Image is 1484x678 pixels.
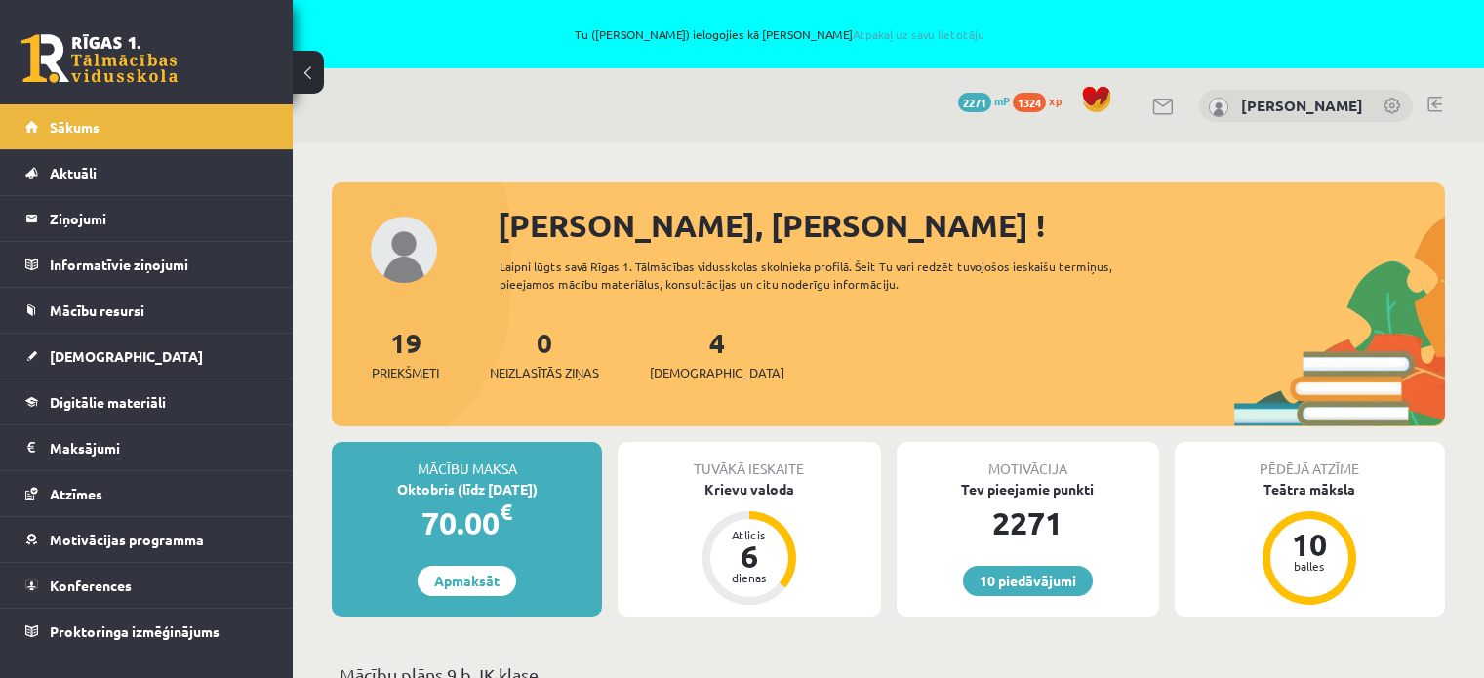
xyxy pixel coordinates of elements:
legend: Informatīvie ziņojumi [50,242,268,287]
span: € [500,498,512,526]
span: Aktuāli [50,164,97,181]
span: Tu ([PERSON_NAME]) ielogojies kā [PERSON_NAME] [224,28,1336,40]
div: Laipni lūgts savā Rīgas 1. Tālmācības vidusskolas skolnieka profilā. Šeit Tu vari redzēt tuvojošo... [500,258,1168,293]
div: Oktobris (līdz [DATE]) [332,479,602,499]
a: [DEMOGRAPHIC_DATA] [25,334,268,379]
a: Motivācijas programma [25,517,268,562]
span: Proktoringa izmēģinājums [50,622,220,640]
span: [DEMOGRAPHIC_DATA] [50,347,203,365]
a: Konferences [25,563,268,608]
a: Aktuāli [25,150,268,195]
legend: Ziņojumi [50,196,268,241]
a: Apmaksāt [418,566,516,596]
div: Motivācija [897,442,1159,479]
div: 10 [1280,529,1339,560]
span: [DEMOGRAPHIC_DATA] [650,363,784,382]
div: Krievu valoda [618,479,880,499]
a: Krievu valoda Atlicis 6 dienas [618,479,880,608]
legend: Maksājumi [50,425,268,470]
div: Atlicis [720,529,779,540]
div: [PERSON_NAME], [PERSON_NAME] ! [498,202,1445,249]
span: Atzīmes [50,485,102,502]
span: Sākums [50,118,100,136]
a: Sākums [25,104,268,149]
a: Digitālie materiāli [25,379,268,424]
a: 1324 xp [1013,93,1071,108]
span: 1324 [1013,93,1046,112]
img: Jānis Tāre [1209,98,1228,117]
a: Rīgas 1. Tālmācības vidusskola [21,34,178,83]
div: balles [1280,560,1339,572]
span: Motivācijas programma [50,531,204,548]
span: xp [1049,93,1062,108]
span: Mācību resursi [50,301,144,319]
a: Proktoringa izmēģinājums [25,609,268,654]
div: 70.00 [332,499,602,546]
span: Priekšmeti [372,363,439,382]
a: 0Neizlasītās ziņas [490,325,599,382]
a: Teātra māksla 10 balles [1175,479,1445,608]
a: 4[DEMOGRAPHIC_DATA] [650,325,784,382]
a: Atpakaļ uz savu lietotāju [853,26,984,42]
a: [PERSON_NAME] [1241,96,1363,115]
div: 6 [720,540,779,572]
a: Mācību resursi [25,288,268,333]
div: Mācību maksa [332,442,602,479]
a: Ziņojumi [25,196,268,241]
a: 10 piedāvājumi [963,566,1093,596]
span: Konferences [50,577,132,594]
span: mP [994,93,1010,108]
a: Maksājumi [25,425,268,470]
span: 2271 [958,93,991,112]
div: Tev pieejamie punkti [897,479,1159,499]
a: Informatīvie ziņojumi [25,242,268,287]
div: dienas [720,572,779,583]
span: Digitālie materiāli [50,393,166,411]
div: Pēdējā atzīme [1175,442,1445,479]
span: Neizlasītās ziņas [490,363,599,382]
div: Teātra māksla [1175,479,1445,499]
a: 2271 mP [958,93,1010,108]
a: 19Priekšmeti [372,325,439,382]
div: Tuvākā ieskaite [618,442,880,479]
a: Atzīmes [25,471,268,516]
div: 2271 [897,499,1159,546]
